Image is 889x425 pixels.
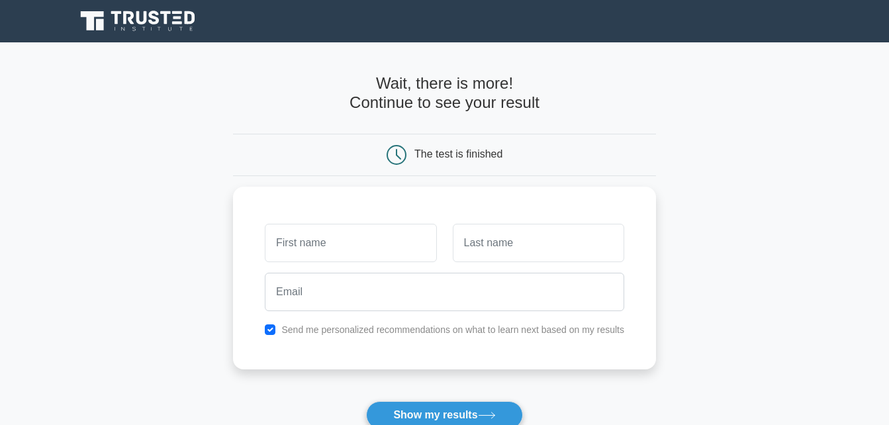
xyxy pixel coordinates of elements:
input: Email [265,273,624,311]
input: Last name [453,224,624,262]
input: First name [265,224,436,262]
label: Send me personalized recommendations on what to learn next based on my results [281,324,624,335]
h4: Wait, there is more! Continue to see your result [233,74,656,113]
div: The test is finished [414,148,502,160]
